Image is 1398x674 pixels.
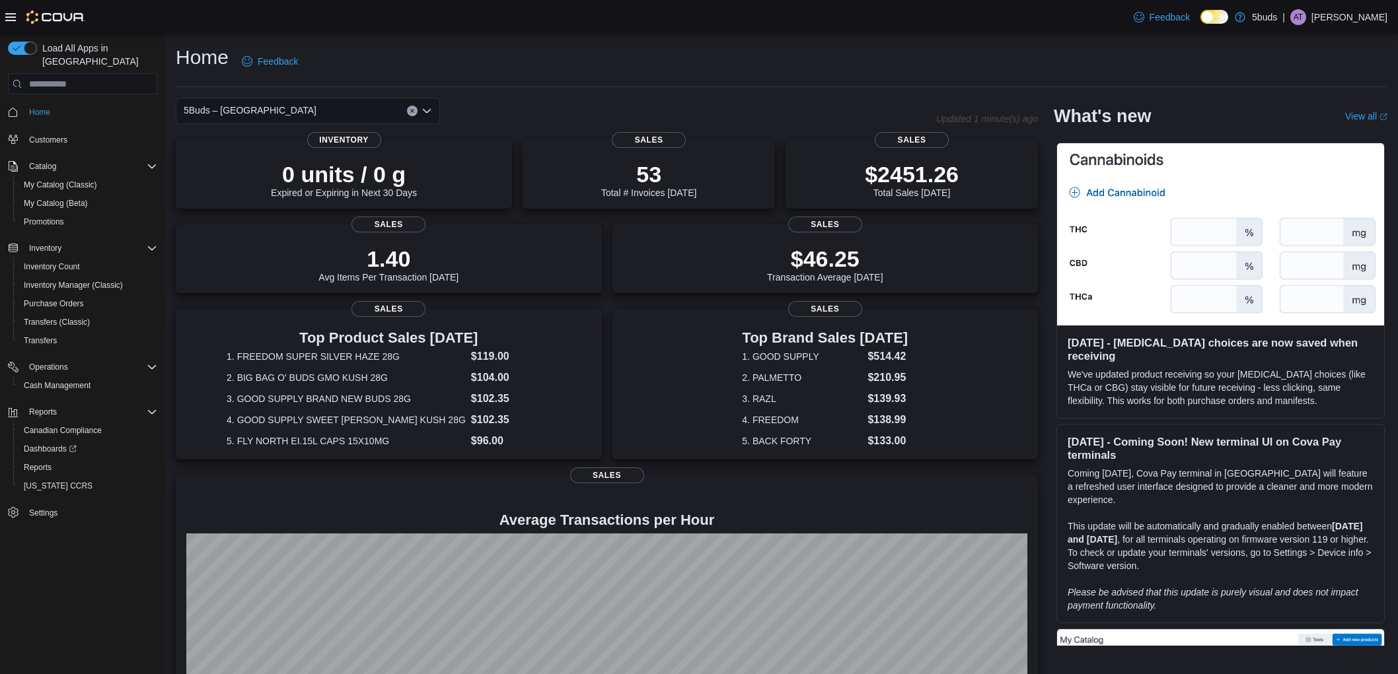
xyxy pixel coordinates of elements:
a: Transfers (Classic) [18,314,95,330]
dd: $139.93 [867,391,908,407]
span: Customers [24,131,157,147]
span: Sales [351,301,425,317]
a: Promotions [18,214,69,230]
span: Purchase Orders [18,296,157,312]
a: [US_STATE] CCRS [18,478,98,494]
dt: 2. BIG BAG O' BUDS GMO KUSH 28G [227,371,466,384]
p: We've updated product receiving so your [MEDICAL_DATA] choices (like THCa or CBG) stay visible fo... [1068,368,1374,407]
h3: [DATE] - [MEDICAL_DATA] choices are now saved when receiving [1068,336,1374,362]
div: Transaction Average [DATE] [767,246,883,283]
span: Feedback [1150,11,1190,24]
dt: 4. FREEDOM [742,413,862,426]
span: Inventory [24,240,157,256]
button: Inventory Manager (Classic) [13,276,163,294]
dd: $138.99 [867,412,908,428]
span: Operations [29,362,68,372]
span: [US_STATE] CCRS [24,481,92,491]
a: Cash Management [18,378,96,393]
dd: $119.00 [471,349,551,364]
span: Operations [24,359,157,375]
span: Sales [875,132,949,148]
a: View allExternal link [1345,111,1387,121]
button: Inventory [3,239,163,257]
button: Operations [24,359,73,375]
h2: What's new [1054,106,1151,127]
button: Cash Management [13,376,163,395]
span: Transfers [18,333,157,349]
dt: 1. FREEDOM SUPER SILVER HAZE 28G [227,350,466,363]
button: My Catalog (Classic) [13,176,163,194]
a: Purchase Orders [18,296,89,312]
span: Canadian Compliance [24,425,102,436]
dd: $210.95 [867,370,908,386]
p: | [1282,9,1285,25]
span: Customers [29,135,67,145]
span: Load All Apps in [GEOGRAPHIC_DATA] [37,42,157,68]
span: Promotions [18,214,157,230]
button: Purchase Orders [13,294,163,313]
p: $46.25 [767,246,883,272]
span: My Catalog (Classic) [24,180,97,190]
h3: Top Product Sales [DATE] [227,330,550,346]
h3: [DATE] - Coming Soon! New terminal UI on Cova Pay terminals [1068,435,1374,461]
span: Settings [29,508,57,518]
button: Settings [3,503,163,522]
span: Washington CCRS [18,478,157,494]
span: Catalog [29,161,56,172]
button: Customers [3,129,163,149]
input: Dark Mode [1200,10,1228,24]
span: My Catalog (Beta) [24,198,88,209]
p: 5buds [1252,9,1277,25]
button: Open list of options [422,106,432,116]
span: Sales [351,217,425,232]
button: Transfers (Classic) [13,313,163,331]
button: Reports [13,458,163,477]
div: Avg Items Per Transaction [DATE] [318,246,459,283]
span: My Catalog (Classic) [18,177,157,193]
span: Dashboards [24,444,77,454]
span: Catalog [24,158,157,174]
a: Inventory Manager (Classic) [18,277,128,293]
span: Reports [24,404,157,420]
div: Total # Invoices [DATE] [601,161,696,198]
button: Home [3,102,163,121]
dt: 4. GOOD SUPPLY SWEET [PERSON_NAME] KUSH 28G [227,413,466,426]
button: Inventory Count [13,257,163,276]
span: Transfers (Classic) [24,317,90,327]
span: Reports [24,462,52,473]
h1: Home [176,44,229,71]
a: Settings [24,505,63,521]
span: Inventory Manager (Classic) [18,277,157,293]
span: Inventory [307,132,381,148]
span: Home [29,107,50,118]
span: Purchase Orders [24,298,84,309]
button: Inventory [24,240,67,256]
span: Transfers (Classic) [18,314,157,330]
a: Canadian Compliance [18,422,107,438]
a: Dashboards [18,441,82,457]
div: Alyssa Tatrol [1290,9,1306,25]
a: Dashboards [13,440,163,458]
button: My Catalog (Beta) [13,194,163,213]
span: Reports [18,459,157,475]
dt: 5. BACK FORTY [742,434,862,448]
span: Inventory Count [18,259,157,275]
dt: 3. RAZL [742,392,862,405]
dd: $96.00 [471,433,551,449]
p: Updated 1 minute(s) ago [936,114,1038,124]
button: Operations [3,358,163,376]
p: Coming [DATE], Cova Pay terminal in [GEOGRAPHIC_DATA] will feature a refreshed user interface des... [1068,467,1374,506]
p: This update will be automatically and gradually enabled between , for all terminals operating on ... [1068,520,1374,572]
span: AT [1294,9,1303,25]
h3: Top Brand Sales [DATE] [742,330,908,346]
span: Reports [29,407,57,417]
dt: 2. PALMETTO [742,371,862,384]
a: Home [24,104,55,120]
svg: External link [1380,113,1387,121]
span: Feedback [258,55,298,68]
span: My Catalog (Beta) [18,195,157,211]
button: Promotions [13,213,163,231]
span: Sales [788,301,862,317]
button: [US_STATE] CCRS [13,477,163,495]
